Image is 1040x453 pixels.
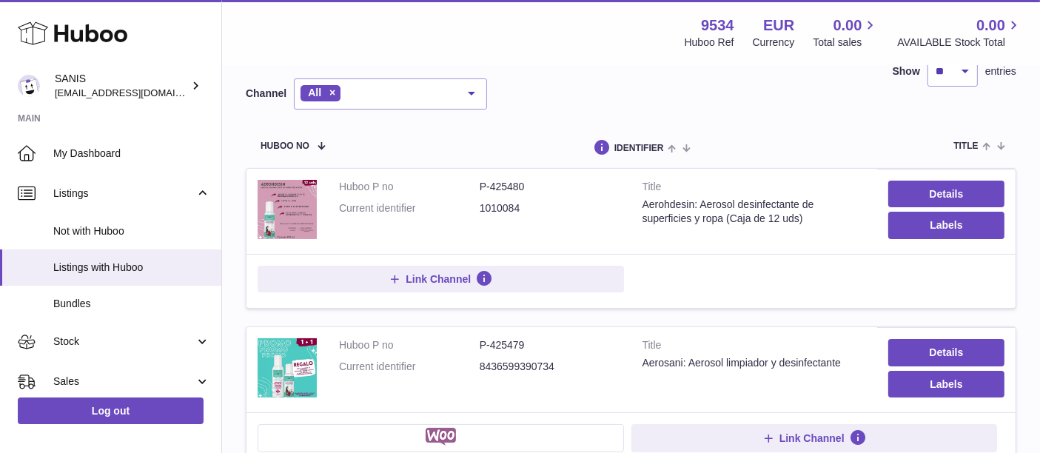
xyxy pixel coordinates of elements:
[339,201,480,215] dt: Current identifier
[888,181,1004,207] a: Details
[53,187,195,201] span: Listings
[753,36,795,50] div: Currency
[953,141,978,151] span: title
[258,180,317,239] img: Aerohdesin: Aerosol desinfectante de superficies y ropa (Caja de 12 uds)
[55,87,218,98] span: [EMAIL_ADDRESS][DOMAIN_NAME]
[614,144,664,153] span: identifier
[888,371,1004,397] button: Labels
[897,16,1022,50] a: 0.00 AVAILABLE Stock Total
[897,36,1022,50] span: AVAILABLE Stock Total
[53,335,195,349] span: Stock
[631,424,998,452] button: Link Channel
[643,198,866,226] div: Aerohdesin: Aerosol desinfectante de superficies y ropa (Caja de 12 uds)
[246,87,286,101] label: Channel
[53,375,195,389] span: Sales
[480,201,620,215] dd: 1010084
[53,224,210,238] span: Not with Huboo
[643,338,866,356] strong: Title
[701,16,734,36] strong: 9534
[261,141,309,151] span: Huboo no
[480,180,620,194] dd: P-425480
[406,272,471,286] span: Link Channel
[18,397,204,424] a: Log out
[339,360,480,374] dt: Current identifier
[18,75,40,97] img: internalAdmin-9534@internal.huboo.com
[643,180,866,198] strong: Title
[813,16,879,50] a: 0.00 Total sales
[258,338,317,397] img: Aerosani: Aerosol limpiador y desinfectante
[53,297,210,311] span: Bundles
[985,64,1016,78] span: entries
[339,338,480,352] dt: Huboo P no
[893,64,920,78] label: Show
[55,72,188,100] div: SANIS
[480,338,620,352] dd: P-425479
[888,212,1004,238] button: Labels
[643,356,866,370] div: Aerosani: Aerosol limpiador y desinfectante
[53,261,210,275] span: Listings with Huboo
[976,16,1005,36] span: 0.00
[258,266,624,292] button: Link Channel
[480,360,620,374] dd: 8436599390734
[813,36,879,50] span: Total sales
[779,432,845,445] span: Link Channel
[53,147,210,161] span: My Dashboard
[308,87,321,98] span: All
[833,16,862,36] span: 0.00
[339,180,480,194] dt: Huboo P no
[763,16,794,36] strong: EUR
[685,36,734,50] div: Huboo Ref
[426,428,456,446] img: woocommerce-small.png
[888,339,1004,366] a: Details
